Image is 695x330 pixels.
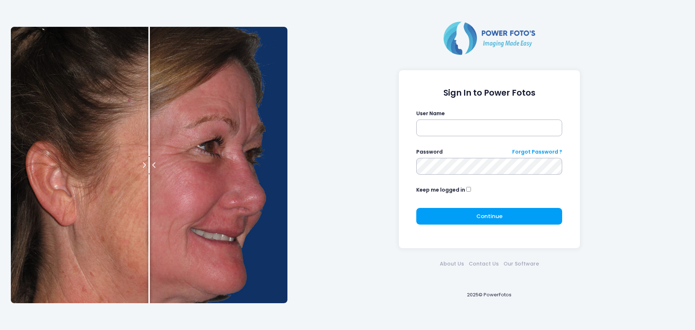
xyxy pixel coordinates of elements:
a: Contact Us [466,260,501,268]
label: Keep me logged in [416,186,465,194]
a: Forgot Password ? [512,148,562,156]
label: Password [416,148,443,156]
a: About Us [437,260,466,268]
img: Logo [441,20,538,56]
div: 2025© PowerFotos [294,279,684,310]
label: User Name [416,110,445,117]
a: Our Software [501,260,541,268]
span: Continue [476,212,502,220]
h1: Sign In to Power Fotos [416,88,562,98]
button: Continue [416,208,562,225]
